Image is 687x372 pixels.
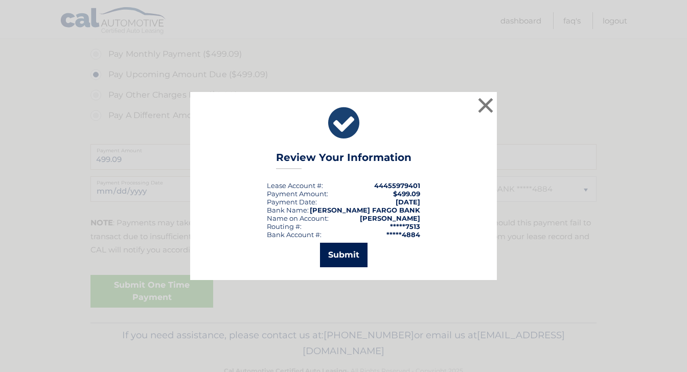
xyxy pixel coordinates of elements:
[267,214,329,222] div: Name on Account:
[267,198,317,206] div: :
[267,198,315,206] span: Payment Date
[267,230,322,239] div: Bank Account #:
[267,190,328,198] div: Payment Amount:
[396,198,420,206] span: [DATE]
[393,190,420,198] span: $499.09
[267,222,302,230] div: Routing #:
[276,151,411,169] h3: Review Your Information
[320,243,368,267] button: Submit
[267,181,323,190] div: Lease Account #:
[475,95,496,115] button: ×
[360,214,420,222] strong: [PERSON_NAME]
[374,181,420,190] strong: 44455979401
[310,206,420,214] strong: [PERSON_NAME] FARGO BANK
[267,206,309,214] div: Bank Name:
